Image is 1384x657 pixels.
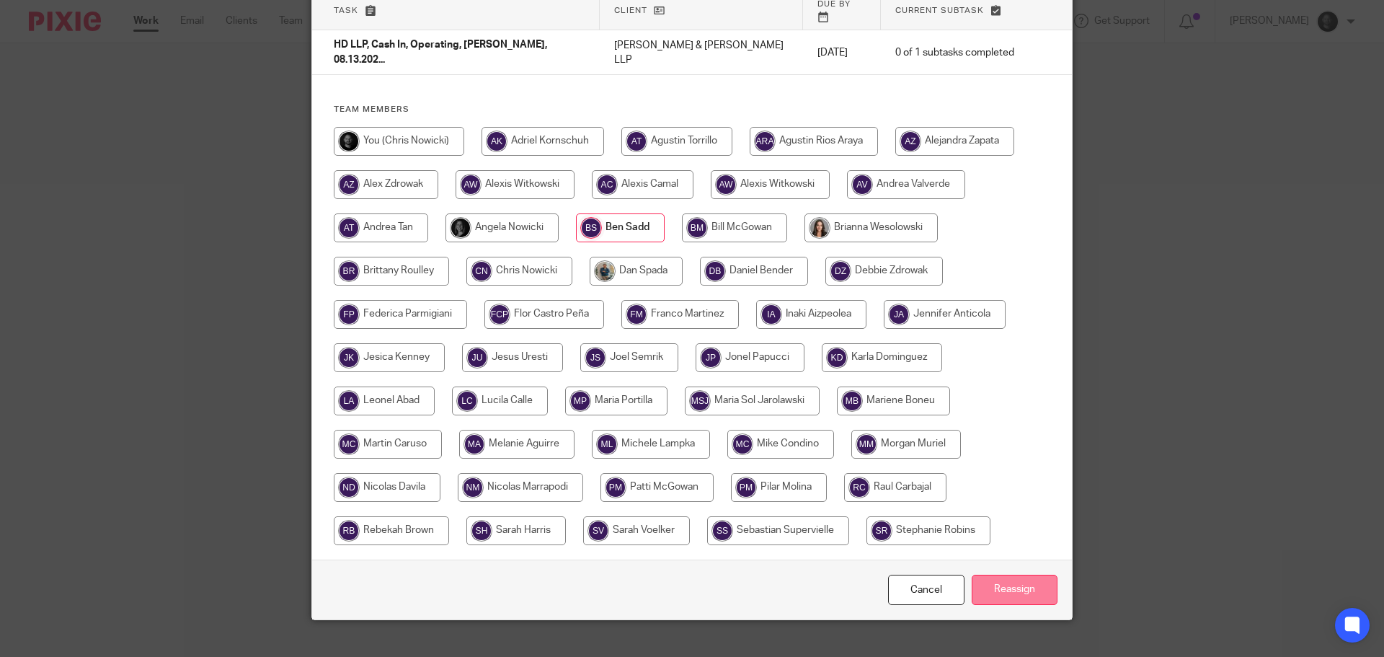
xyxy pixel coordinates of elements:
a: Close this dialog window [888,575,964,606]
span: HD LLP, Cash In, Operating, [PERSON_NAME], 08.13.202... [334,40,547,66]
p: [PERSON_NAME] & [PERSON_NAME] LLP [614,38,789,68]
span: Current subtask [895,6,984,14]
span: Client [614,6,647,14]
h4: Team members [334,104,1050,115]
input: Reassign [972,575,1057,606]
p: [DATE] [817,45,866,60]
span: Task [334,6,358,14]
td: 0 of 1 subtasks completed [881,30,1029,75]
